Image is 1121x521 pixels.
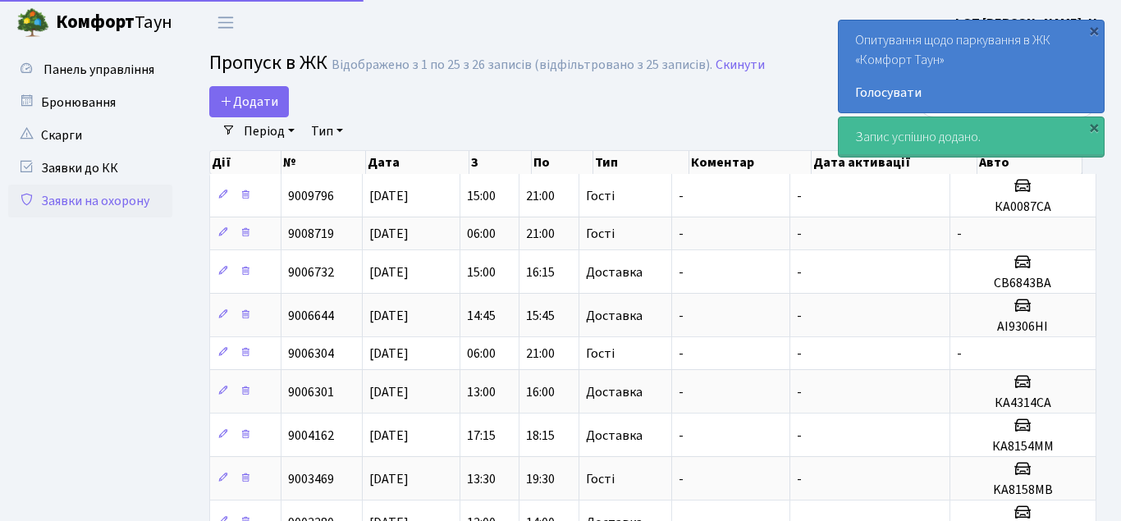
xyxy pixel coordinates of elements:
span: 17:15 [467,427,496,445]
span: 18:15 [526,427,555,445]
span: [DATE] [369,187,409,205]
span: 21:00 [526,225,555,243]
b: ФОП [PERSON_NAME]. Н. [952,14,1101,32]
span: [DATE] [369,345,409,363]
span: Гості [586,473,615,486]
a: Скарги [8,119,172,152]
a: ФОП [PERSON_NAME]. Н. [952,13,1101,33]
span: [DATE] [369,307,409,325]
span: 15:00 [467,187,496,205]
span: Доставка [586,429,643,442]
span: - [957,225,962,243]
th: Дата [366,151,469,174]
span: - [797,187,802,205]
span: - [679,427,684,445]
th: Коментар [689,151,812,174]
span: 06:00 [467,345,496,363]
th: Дії [210,151,281,174]
a: Голосувати [855,83,1087,103]
span: [DATE] [369,225,409,243]
span: 16:15 [526,263,555,281]
a: Додати [209,86,289,117]
span: 9004162 [288,427,334,445]
span: 9006732 [288,263,334,281]
span: 19:30 [526,470,555,488]
span: - [679,470,684,488]
span: [DATE] [369,263,409,281]
span: - [679,225,684,243]
h5: КА8154ММ [957,439,1089,455]
th: По [532,151,593,174]
span: Додати [220,93,278,111]
span: Гості [586,227,615,240]
div: Опитування щодо паркування в ЖК «Комфорт Таун» [839,21,1104,112]
span: - [679,187,684,205]
span: [DATE] [369,427,409,445]
span: - [797,383,802,401]
div: Запис успішно додано. [839,117,1104,157]
span: 21:00 [526,187,555,205]
span: 9009796 [288,187,334,205]
button: Переключити навігацію [205,9,246,36]
a: Панель управління [8,53,172,86]
span: 9006304 [288,345,334,363]
h5: АІ9306НІ [957,319,1089,335]
span: 16:00 [526,383,555,401]
img: logo.png [16,7,49,39]
span: Доставка [586,266,643,279]
span: 15:00 [467,263,496,281]
div: × [1086,22,1102,39]
th: З [469,151,531,174]
span: Панель управління [43,61,154,79]
a: Бронювання [8,86,172,119]
span: - [797,263,802,281]
h5: СВ6843ВА [957,276,1089,291]
h5: KA8158MB [957,482,1089,498]
span: Доставка [586,309,643,322]
span: [DATE] [369,470,409,488]
a: Тип [304,117,350,145]
span: 9008719 [288,225,334,243]
span: - [679,307,684,325]
span: - [679,345,684,363]
th: Тип [593,151,689,174]
b: Комфорт [56,9,135,35]
h5: КА4314СА [957,395,1089,411]
span: Пропуск в ЖК [209,48,327,77]
a: Скинути [716,57,765,73]
th: Авто [977,151,1082,174]
span: 9003469 [288,470,334,488]
div: × [1086,119,1102,135]
th: № [281,151,366,174]
span: Таун [56,9,172,37]
span: Гості [586,347,615,360]
span: - [797,307,802,325]
span: 13:00 [467,383,496,401]
span: 13:30 [467,470,496,488]
span: - [679,383,684,401]
span: Гості [586,190,615,203]
span: 9006644 [288,307,334,325]
a: Заявки до КК [8,152,172,185]
span: 21:00 [526,345,555,363]
span: [DATE] [369,383,409,401]
a: Заявки на охорону [8,185,172,217]
h5: КА0087СА [957,199,1089,215]
span: - [797,427,802,445]
span: 9006301 [288,383,334,401]
a: Період [237,117,301,145]
span: 14:45 [467,307,496,325]
th: Дата активації [812,151,977,174]
div: Відображено з 1 по 25 з 26 записів (відфільтровано з 25 записів). [332,57,712,73]
span: - [797,345,802,363]
span: - [679,263,684,281]
span: 15:45 [526,307,555,325]
span: - [797,470,802,488]
span: 06:00 [467,225,496,243]
span: - [957,345,962,363]
span: - [797,225,802,243]
span: Доставка [586,386,643,399]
